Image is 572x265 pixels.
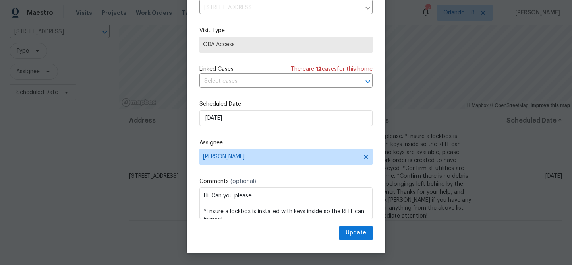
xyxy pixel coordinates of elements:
[199,75,350,88] input: Select cases
[339,226,373,240] button: Update
[316,66,322,72] span: 12
[291,65,373,73] span: There are case s for this home
[362,76,373,87] button: Open
[203,154,359,160] span: [PERSON_NAME]
[199,187,373,219] textarea: Hi! Can you please: *Ensure a lockbox is installed with keys inside so the REIT can inspect. *If ...
[199,27,373,35] label: Visit Type
[199,100,373,108] label: Scheduled Date
[230,179,256,184] span: (optional)
[199,177,373,185] label: Comments
[199,65,234,73] span: Linked Cases
[199,2,361,14] input: Enter in an address
[346,228,366,238] span: Update
[199,139,373,147] label: Assignee
[203,41,369,49] span: ODA Access
[199,110,373,126] input: M/D/YYYY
